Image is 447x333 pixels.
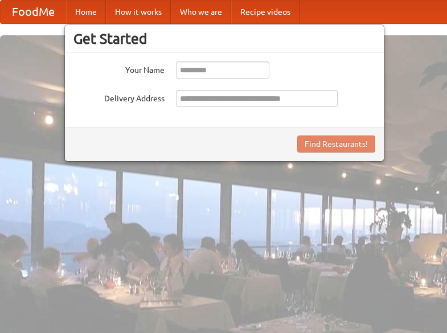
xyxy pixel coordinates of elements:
[73,61,165,76] label: Your Name
[297,135,375,153] button: Find Restaurants!
[231,1,300,23] a: Recipe videos
[73,30,375,47] h3: Get Started
[1,1,66,23] a: FoodMe
[171,1,231,23] a: Who we are
[73,90,165,104] label: Delivery Address
[106,1,171,23] a: How it works
[66,1,106,23] a: Home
